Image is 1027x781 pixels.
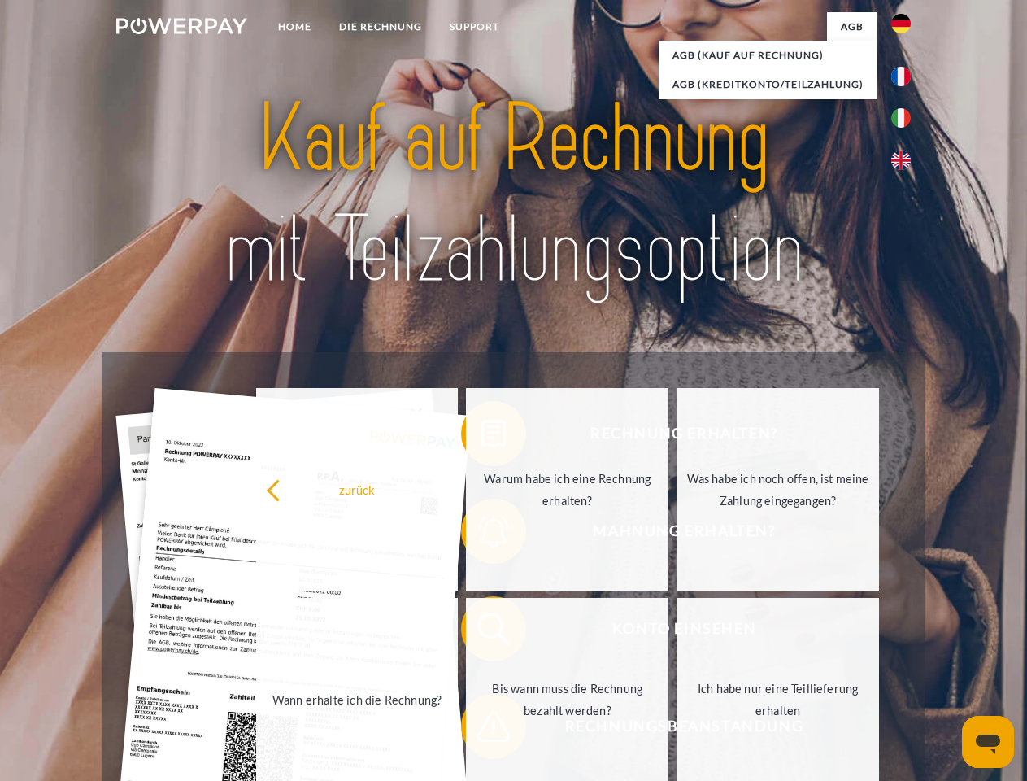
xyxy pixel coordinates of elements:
a: agb [827,12,877,41]
div: Was habe ich noch offen, ist meine Zahlung eingegangen? [686,468,869,512]
img: de [891,14,911,33]
a: AGB (Kreditkonto/Teilzahlung) [659,70,877,99]
div: Bis wann muss die Rechnung bezahlt werden? [476,678,659,722]
div: zurück [266,478,449,500]
img: it [891,108,911,128]
img: en [891,151,911,170]
img: fr [891,67,911,86]
a: Was habe ich noch offen, ist meine Zahlung eingegangen? [677,388,879,591]
div: Ich habe nur eine Teillieferung erhalten [686,678,869,722]
a: DIE RECHNUNG [325,12,436,41]
img: title-powerpay_de.svg [155,78,872,312]
iframe: Schaltfläche zum Öffnen des Messaging-Fensters [962,716,1014,768]
div: Warum habe ich eine Rechnung erhalten? [476,468,659,512]
a: SUPPORT [436,12,513,41]
a: AGB (Kauf auf Rechnung) [659,41,877,70]
img: logo-powerpay-white.svg [116,18,247,34]
div: Wann erhalte ich die Rechnung? [266,688,449,710]
a: Home [264,12,325,41]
